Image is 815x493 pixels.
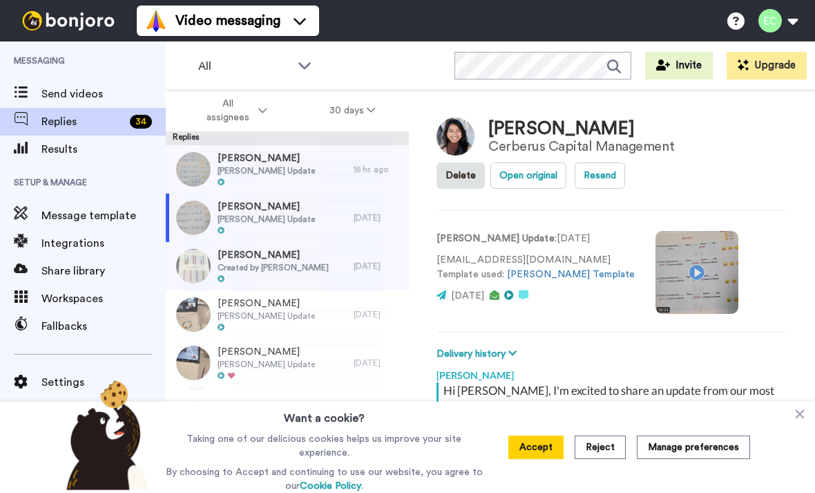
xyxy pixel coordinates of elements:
span: All [198,58,291,75]
span: [PERSON_NAME] [218,200,315,214]
span: Settings [41,374,166,391]
button: Manage preferences [637,436,750,459]
img: d5dcc8b3-beb1-476c-a849-09b60dd0028e-thumb.jpg [176,346,211,380]
span: [DATE] [451,291,484,301]
a: [PERSON_NAME][PERSON_NAME] Update[DATE] [166,290,409,339]
span: [PERSON_NAME] Update [218,310,315,322]
button: Delete [437,162,485,189]
span: Video messaging [175,11,280,30]
button: All assignees [169,91,298,130]
span: [PERSON_NAME] Update [218,214,315,225]
span: Message template [41,207,166,224]
span: Fallbacks [41,318,166,335]
a: [PERSON_NAME][PERSON_NAME] Update15 hr. ago [166,145,409,194]
div: 15 hr. ago [354,164,402,175]
div: [DATE] [354,357,402,369]
div: Cerberus Capital Management [488,139,674,154]
a: [PERSON_NAME][PERSON_NAME] Update[DATE] [166,194,409,242]
h3: Want a cookie? [284,402,365,427]
div: Hi [PERSON_NAME], I'm excited to share an update from our most recent Scribble 2 Script session. ... [443,382,784,432]
span: All assignees [200,97,256,124]
p: By choosing to Accept and continuing to use our website, you agree to our . [162,465,486,493]
div: [PERSON_NAME] [437,362,787,382]
span: Share library [41,263,166,279]
span: Integrations [41,235,166,252]
span: [PERSON_NAME] [218,151,315,165]
img: 88c7e6f0-88f0-424b-b99d-b566cb0a5ab2-thumb.jpg [176,152,211,187]
span: Replies [41,113,124,130]
p: Taking one of our delicious cookies helps us improve your site experience. [162,432,486,460]
span: [PERSON_NAME] [218,248,329,262]
img: bear-with-cookie.png [54,380,156,490]
p: : [DATE] [437,232,635,246]
button: Upgrade [727,52,807,80]
a: Cookie Policy [300,481,361,491]
div: [DATE] [354,212,402,223]
span: [PERSON_NAME] Update [218,165,315,176]
strong: [PERSON_NAME] Update [437,234,555,243]
button: Invite [645,52,713,80]
div: 34 [130,115,152,129]
img: 45833761-32a9-4837-9e6c-e4e48d3d3e63-thumb.jpg [176,201,211,235]
a: [PERSON_NAME] Template [507,270,635,279]
img: vm-color.svg [145,10,167,32]
span: [PERSON_NAME] Update [218,359,315,370]
span: [PERSON_NAME] [218,345,315,359]
img: bj-logo-header-white.svg [17,11,120,30]
div: Replies [166,131,409,145]
img: b7585e53-de8e-4608-92d0-6d87bdf75ffa-thumb.jpg [176,297,211,332]
button: Delivery history [437,346,521,362]
span: Created by [PERSON_NAME] [218,262,329,273]
img: 6dbd2b8b-8a3d-46c1-9c52-d5fb97fb9911-thumb.jpg [176,249,211,283]
div: [DATE] [354,261,402,272]
span: [PERSON_NAME] [218,297,315,310]
a: [PERSON_NAME][PERSON_NAME] Update[DATE] [166,339,409,387]
div: [PERSON_NAME] [488,119,674,139]
button: Reject [575,436,626,459]
img: Image of Radhika Venkataraman [437,118,474,156]
p: [EMAIL_ADDRESS][DOMAIN_NAME] Template used: [437,253,635,282]
span: Results [41,141,166,158]
div: [DATE] [354,309,402,320]
button: 30 days [298,98,407,123]
button: Open original [490,162,566,189]
a: [PERSON_NAME]Created by [PERSON_NAME][DATE] [166,242,409,290]
button: Resend [575,162,625,189]
button: Accept [508,436,564,459]
span: Workspaces [41,290,166,307]
span: Send videos [41,86,166,102]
